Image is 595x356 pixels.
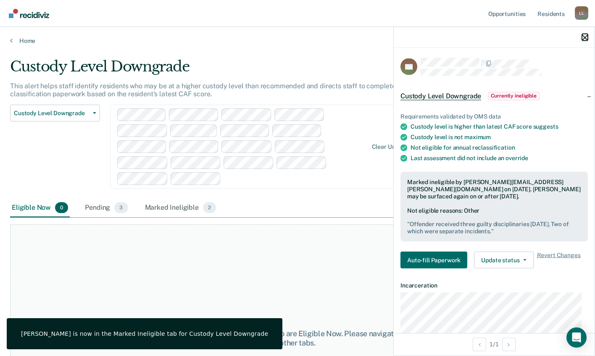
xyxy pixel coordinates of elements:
span: Currently ineligible [488,92,540,100]
img: Recidiviz [9,9,49,18]
div: Open Intercom Messenger [566,327,587,348]
div: Custody level is higher than latest CAF score [411,123,588,130]
div: Marked Ineligible [143,199,218,217]
p: This alert helps staff identify residents who may be at a higher custody level than recommended a... [10,82,439,98]
div: Eligible Now [10,199,70,217]
button: Auto-fill Paperwork [400,251,467,268]
a: Home [10,37,585,45]
div: Not eligible for annual [411,144,588,151]
span: 0 [55,202,68,213]
span: 2 [203,202,216,213]
div: 1 / 1 [394,333,595,355]
span: maximum [464,134,491,140]
button: Profile dropdown button [575,6,588,20]
span: override [505,155,528,161]
span: Custody Level Downgrade [400,92,481,100]
a: Navigate to form link [400,251,471,268]
span: 3 [114,202,128,213]
span: suggests [533,123,558,130]
div: Custody Level DowngradeCurrently ineligible [394,82,595,109]
button: Next Opportunity [502,338,516,351]
button: Previous Opportunity [473,338,486,351]
div: L L [575,6,588,20]
dt: Incarceration [400,282,588,289]
span: Revert Changes [537,251,581,268]
button: Update status [474,251,533,268]
div: Clear units [372,143,403,150]
div: Custody Level Downgrade [10,58,456,82]
pre: " Offender received three guilty disciplinaries [DATE]. Two of which were separate incidents. " [407,221,581,235]
span: Custody Level Downgrade [14,110,90,117]
div: At this time, there are no residents who are Eligible Now. Please navigate to one of the other tabs. [154,329,441,347]
div: Marked ineligible by [PERSON_NAME][EMAIL_ADDRESS][PERSON_NAME][DOMAIN_NAME] on [DATE]. [PERSON_NA... [407,179,581,200]
span: reclassification [472,144,515,151]
div: Custody level is not [411,134,588,141]
div: Not eligible reasons: Other [407,207,581,235]
div: Last assessment did not include an [411,155,588,162]
div: Pending [83,199,129,217]
div: Requirements validated by OMS data [400,113,588,120]
div: [PERSON_NAME] is now in the Marked Ineligible tab for Custody Level Downgrade [21,330,268,338]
